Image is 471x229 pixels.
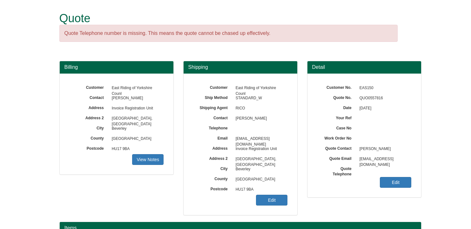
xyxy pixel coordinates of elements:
[109,114,164,124] span: [GEOGRAPHIC_DATA], [GEOGRAPHIC_DATA]
[356,83,412,93] span: EAS150
[69,124,109,131] label: City
[256,195,287,206] a: Edit
[109,124,164,134] span: Beverley
[193,103,232,111] label: Shipping Agent
[232,144,288,154] span: Invoice Registration Unit
[69,134,109,141] label: County
[317,144,356,151] label: Quote Contact
[64,64,169,70] h3: Billing
[109,134,164,144] span: [GEOGRAPHIC_DATA]
[317,164,356,177] label: Quote Telephone
[232,154,288,164] span: [GEOGRAPHIC_DATA], [GEOGRAPHIC_DATA]
[232,83,288,93] span: East Riding of Yorkshire Counl
[193,93,232,101] label: Ship Method
[193,114,232,121] label: Contact
[69,83,109,90] label: Customer
[193,174,232,182] label: County
[317,154,356,161] label: Quote Email
[69,144,109,151] label: Postcode
[193,144,232,151] label: Address
[69,93,109,101] label: Contact
[312,64,416,70] h3: Detail
[232,114,288,124] span: [PERSON_NAME]
[380,177,411,188] a: Edit
[193,134,232,141] label: Email
[193,185,232,192] label: Postcode
[356,103,412,114] span: [DATE]
[69,103,109,111] label: Address
[232,174,288,185] span: [GEOGRAPHIC_DATA]
[109,93,164,103] span: [PERSON_NAME]
[193,154,232,161] label: Address 2
[193,164,232,172] label: City
[188,64,293,70] h3: Shipping
[109,103,164,114] span: Invoice Registration Unit
[232,93,288,103] span: STANDARD_W
[59,12,398,25] h1: Quote
[59,25,398,42] div: Quote Telephone number is missing. This means the quote cannot be chased up effectively.
[317,93,356,101] label: Quote No.
[132,154,164,165] a: View Notes
[193,83,232,90] label: Customer
[317,103,356,111] label: Date
[232,134,288,144] span: [EMAIL_ADDRESS][DOMAIN_NAME]
[109,144,164,154] span: HU17 9BA
[356,93,412,103] span: QUO0557816
[69,114,109,121] label: Address 2
[109,83,164,93] span: East Riding of Yorkshire Counl
[317,134,356,141] label: Work Order No
[232,164,288,174] span: Beverley
[356,144,412,154] span: [PERSON_NAME]
[193,124,232,131] label: Telephone
[317,114,356,121] label: Your Ref
[232,185,288,195] span: HU17 9BA
[317,83,356,90] label: Customer No.
[356,154,412,164] span: [EMAIL_ADDRESS][DOMAIN_NAME]
[317,124,356,131] label: Case No
[232,103,288,114] span: RICO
